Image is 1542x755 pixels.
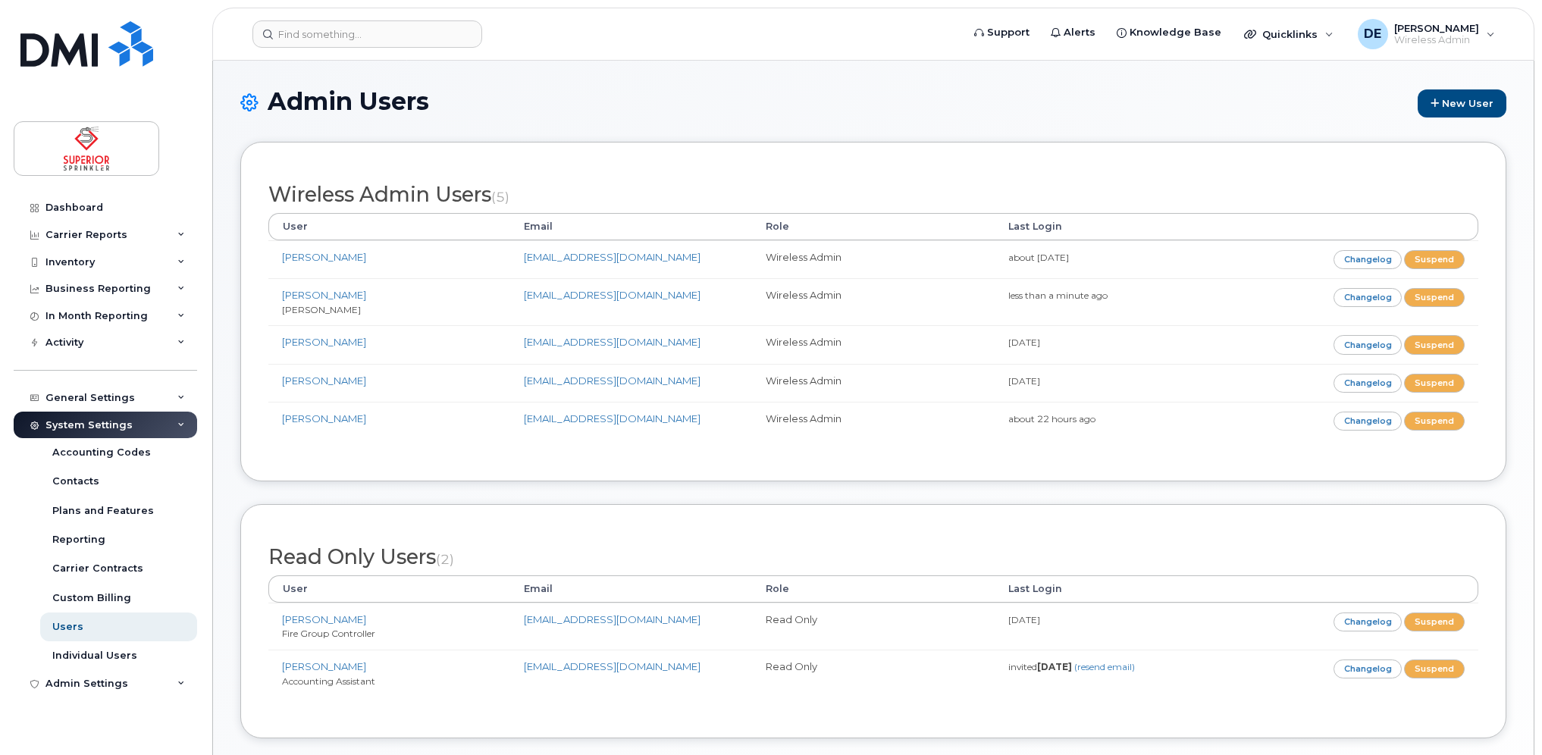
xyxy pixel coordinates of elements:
[524,289,700,301] a: [EMAIL_ADDRESS][DOMAIN_NAME]
[268,213,510,240] th: User
[752,240,994,278] td: Wireless Admin
[240,88,1506,117] h1: Admin Users
[282,289,366,301] a: [PERSON_NAME]
[1008,252,1069,263] small: about [DATE]
[1008,337,1040,348] small: [DATE]
[282,628,375,639] small: Fire Group Controller
[524,336,700,348] a: [EMAIL_ADDRESS][DOMAIN_NAME]
[995,575,1236,603] th: Last Login
[752,364,994,402] td: Wireless Admin
[1334,659,1403,678] a: Changelog
[282,374,366,387] a: [PERSON_NAME]
[524,412,700,424] a: [EMAIL_ADDRESS][DOMAIN_NAME]
[1008,413,1095,424] small: about 22 hours ago
[510,213,752,240] th: Email
[510,575,752,603] th: Email
[1404,250,1465,269] a: Suspend
[995,213,1236,240] th: Last Login
[282,613,366,625] a: [PERSON_NAME]
[1037,661,1072,672] strong: [DATE]
[268,575,510,603] th: User
[752,325,994,363] td: Wireless Admin
[1008,661,1135,672] small: invited
[282,412,366,424] a: [PERSON_NAME]
[282,336,366,348] a: [PERSON_NAME]
[1008,614,1040,625] small: [DATE]
[1418,89,1506,117] a: New User
[282,304,361,315] small: [PERSON_NAME]
[282,251,366,263] a: [PERSON_NAME]
[282,675,375,687] small: Accounting Assistant
[752,575,994,603] th: Role
[1404,288,1465,307] a: Suspend
[1404,659,1465,678] a: Suspend
[524,251,700,263] a: [EMAIL_ADDRESS][DOMAIN_NAME]
[268,183,1478,206] h2: Wireless Admin Users
[1008,375,1040,387] small: [DATE]
[1334,374,1403,393] a: Changelog
[268,546,1478,569] h2: Read Only Users
[1404,412,1465,431] a: Suspend
[1334,288,1403,307] a: Changelog
[1404,335,1465,354] a: Suspend
[752,402,994,440] td: Wireless Admin
[436,551,454,567] small: (2)
[491,189,509,205] small: (5)
[1404,374,1465,393] a: Suspend
[752,213,994,240] th: Role
[1334,612,1403,631] a: Changelog
[752,603,994,650] td: Read Only
[1404,612,1465,631] a: Suspend
[1008,290,1108,301] small: less than a minute ago
[752,650,994,697] td: Read Only
[1334,335,1403,354] a: Changelog
[282,660,366,672] a: [PERSON_NAME]
[1334,412,1403,431] a: Changelog
[752,278,994,325] td: Wireless Admin
[524,613,700,625] a: [EMAIL_ADDRESS][DOMAIN_NAME]
[524,660,700,672] a: [EMAIL_ADDRESS][DOMAIN_NAME]
[1334,250,1403,269] a: Changelog
[1074,661,1135,672] a: (resend email)
[524,374,700,387] a: [EMAIL_ADDRESS][DOMAIN_NAME]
